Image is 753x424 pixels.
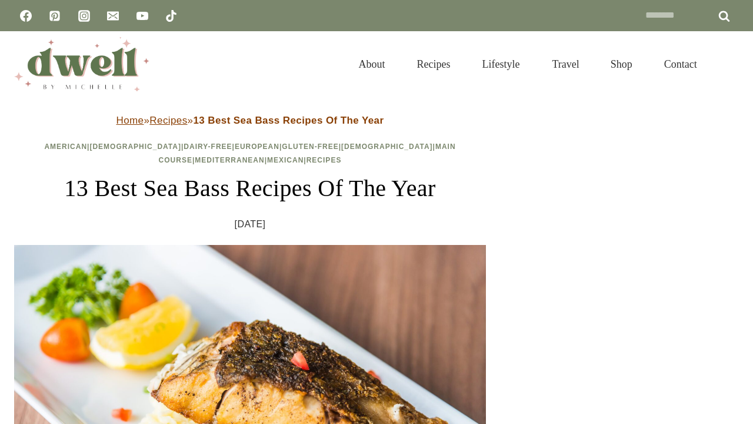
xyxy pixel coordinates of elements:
a: [DEMOGRAPHIC_DATA] [89,143,181,151]
a: TikTok [159,4,183,28]
a: Dairy-Free [184,143,232,151]
a: About [343,44,401,85]
a: Mediterranean [195,156,264,164]
a: Mexican [267,156,304,164]
a: Recipes [401,44,467,85]
a: Home [116,115,144,126]
a: Recipes [149,115,187,126]
a: Gluten-Free [282,143,338,151]
a: Pinterest [43,4,66,28]
nav: Primary Navigation [343,44,713,85]
a: Shop [595,44,648,85]
a: Travel [536,44,595,85]
a: Email [101,4,125,28]
a: American [44,143,87,151]
a: Instagram [72,4,96,28]
a: [DEMOGRAPHIC_DATA] [341,143,433,151]
a: European [235,143,279,151]
strong: 13 Best Sea Bass Recipes Of The Year [193,115,384,126]
h1: 13 Best Sea Bass Recipes Of The Year [14,171,486,206]
span: | | | | | | | | | [44,143,455,164]
a: YouTube [131,4,154,28]
a: Facebook [14,4,38,28]
span: » » [116,115,384,126]
button: View Search Form [719,54,739,74]
a: Lifestyle [467,44,536,85]
a: Recipes [306,156,342,164]
img: DWELL by michelle [14,37,149,91]
a: Contact [648,44,713,85]
time: [DATE] [235,216,266,233]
